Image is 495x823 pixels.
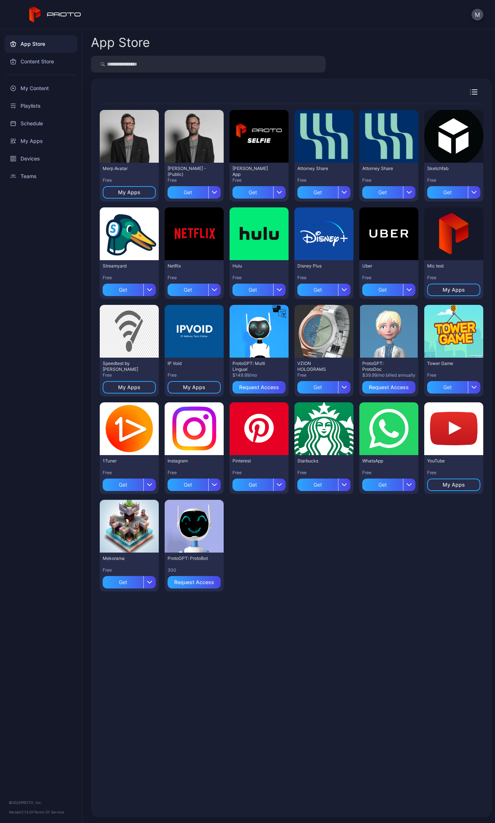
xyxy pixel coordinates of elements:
button: Get [168,183,221,199]
div: Get [168,186,208,199]
button: Get [168,476,221,491]
a: Terms Of Service [34,810,64,814]
button: Get [297,378,351,394]
div: IP Void [168,361,208,366]
div: Sketchfab [427,166,467,171]
div: Free [427,275,480,281]
a: My Apps [4,132,77,150]
div: Get [232,186,273,199]
a: My Content [4,80,77,97]
div: Free [103,470,156,476]
div: WhatsApp [362,458,403,464]
button: My Apps [103,381,156,394]
div: Get [427,381,468,394]
a: Playlists [4,97,77,115]
button: Get [168,281,221,296]
div: Free [297,275,351,281]
div: App Store [91,36,150,49]
button: Get [427,183,480,199]
div: Attorney Share [297,166,338,171]
span: Version 1.13.0 • [9,810,34,814]
div: My Apps [443,287,465,293]
a: Teams [4,167,77,185]
button: Get [297,476,351,491]
div: Free [297,177,351,183]
div: Get [232,284,273,296]
div: Hulu [232,263,273,269]
div: Speedtest by Ookla [103,361,143,372]
button: My Apps [427,284,480,296]
button: My Apps [427,479,480,491]
div: Get [297,381,338,394]
div: Instagram [168,458,208,464]
div: Uber [362,263,403,269]
div: Free [427,372,480,378]
div: Mekorama [103,556,143,561]
div: Starbucks [297,458,338,464]
div: My Apps [118,189,140,195]
button: Get [232,476,286,491]
div: 1Tuner [103,458,143,464]
div: Free [168,275,221,281]
div: Get [362,284,403,296]
a: Schedule [4,115,77,132]
div: Free [427,470,480,476]
div: Netflix [168,263,208,269]
div: Free [297,372,351,378]
div: Free [103,275,156,281]
div: Get [427,186,468,199]
div: $149.99/mo [232,372,286,378]
button: Get [232,281,286,296]
div: Get [232,479,273,491]
div: Mic test [427,263,467,269]
div: © 2025 PROTO, Inc. [9,800,73,805]
div: Get [297,284,338,296]
button: Get [103,281,156,296]
button: Get [297,281,351,296]
div: Free [362,177,415,183]
a: App Store [4,35,77,53]
div: Get [168,479,208,491]
a: Devices [4,150,77,167]
div: David N Persona - (Public) [168,166,208,177]
div: My Apps [183,384,205,390]
div: Free [232,177,286,183]
div: My Apps [443,482,465,488]
div: Free [168,470,221,476]
div: Get [103,576,143,588]
div: Free [297,470,351,476]
div: ProtoGPT: Multi Lingual [232,361,273,372]
div: Tower Game [427,361,467,366]
div: Get [168,284,208,296]
div: Merp Avatar [103,166,143,171]
button: My Apps [103,186,156,199]
div: ProtoGPT: ProtoDoc [362,361,403,372]
div: Request Access [174,579,214,585]
button: M [472,9,483,21]
button: Get [427,378,480,394]
div: Attorney Share [362,166,403,171]
div: Free [103,177,156,183]
div: My Apps [118,384,140,390]
div: Free [103,372,156,378]
button: My Apps [168,381,221,394]
div: Free [168,372,221,378]
button: Get [362,281,415,296]
button: Request Access [232,381,286,394]
a: Content Store [4,53,77,70]
button: Request Access [168,576,221,588]
button: Get [362,183,415,199]
div: ProtoGPT: ProtoBot [168,556,208,561]
div: Pinterest [232,458,273,464]
button: Get [232,183,286,199]
div: Free [232,275,286,281]
div: Disney Plus [297,263,338,269]
div: $39.99/mo billed annually [362,372,415,378]
div: Get [103,284,143,296]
